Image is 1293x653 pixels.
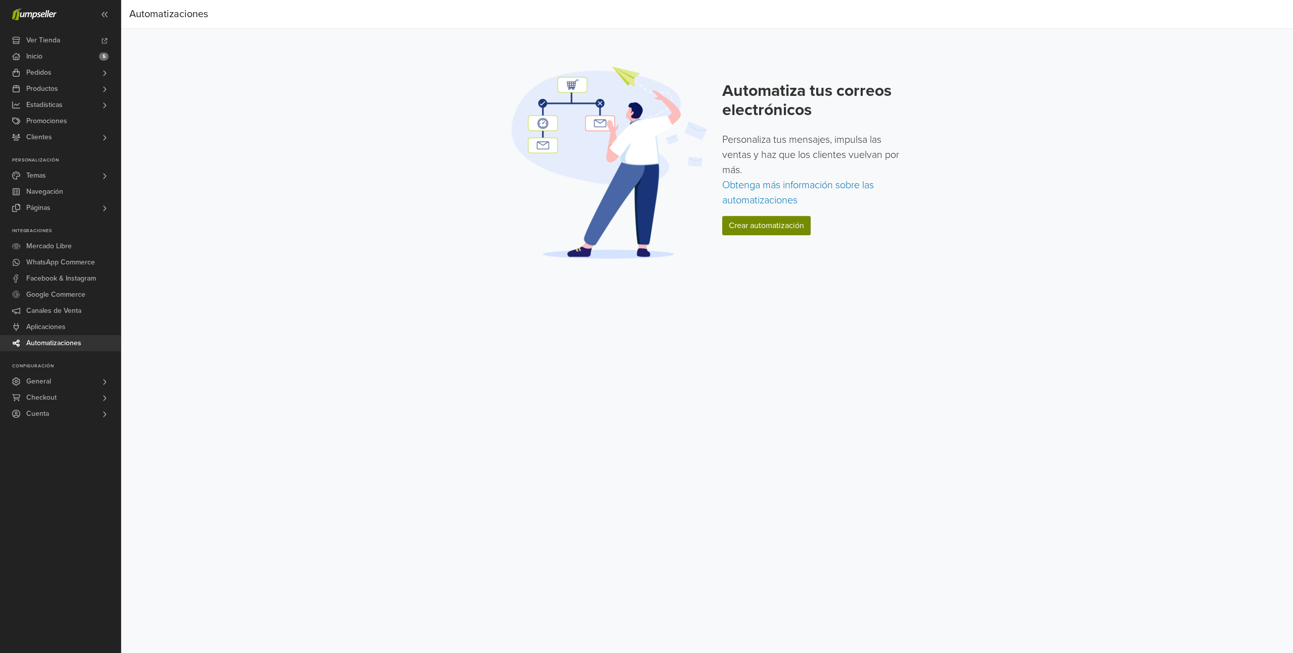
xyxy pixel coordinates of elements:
[26,168,46,184] span: Temas
[722,216,811,235] a: Crear automatización
[26,406,49,422] span: Cuenta
[26,32,60,48] span: Ver Tienda
[99,52,109,61] span: 5
[26,254,95,270] span: WhatsApp Commerce
[26,184,63,200] span: Navegación
[26,113,67,129] span: Promociones
[26,238,72,254] span: Mercado Libre
[26,303,81,319] span: Canales de Venta
[26,81,58,97] span: Productos
[722,81,907,120] h2: Automatiza tus correos electrónicos
[508,65,710,259] img: Automation
[26,129,52,145] span: Clientes
[26,65,52,81] span: Pedidos
[12,363,121,369] p: Configuración
[26,200,51,216] span: Páginas
[12,157,121,164] p: Personalización
[26,97,63,113] span: Estadísticas
[12,228,121,234] p: Integraciones
[722,132,907,208] p: Personaliza tus mensajes, impulsa las ventas y haz que los clientes vuelvan por más.
[26,48,42,65] span: Inicio
[26,373,51,390] span: General
[26,335,81,351] span: Automatizaciones
[129,4,208,24] div: Automatizaciones
[26,287,85,303] span: Google Commerce
[26,390,57,406] span: Checkout
[722,179,874,206] a: Obtenga más información sobre las automatizaciones
[26,270,96,287] span: Facebook & Instagram
[26,319,66,335] span: Aplicaciones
